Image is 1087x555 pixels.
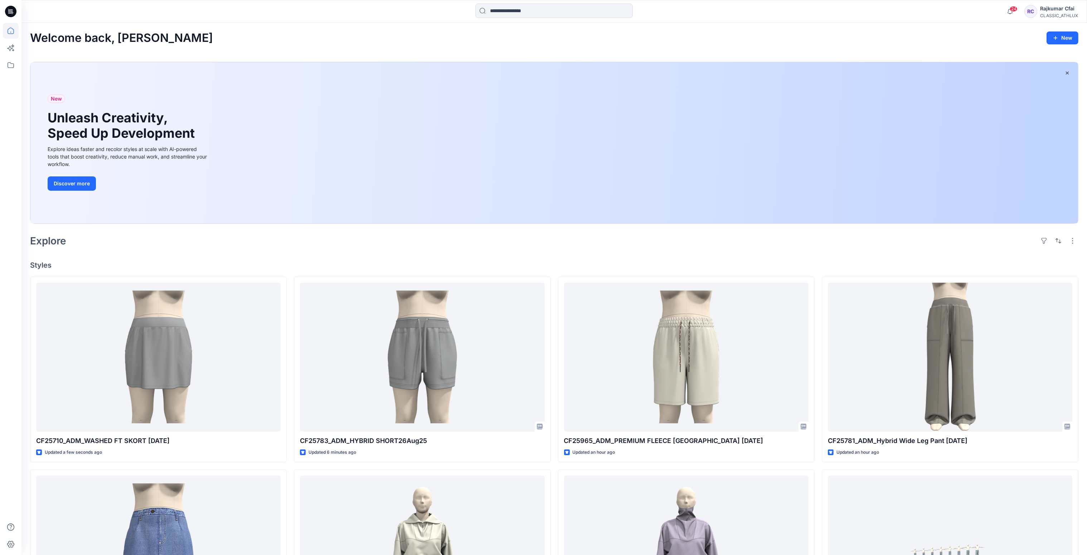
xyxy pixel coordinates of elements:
[300,283,544,432] a: CF25783_ADM_HYBRID SHORT26Aug25
[51,94,62,103] span: New
[564,283,809,432] a: CF25965_ADM_PREMIUM FLEECE BERMUDA 25Aug25
[300,436,544,446] p: CF25783_ADM_HYBRID SHORT26Aug25
[30,31,213,45] h2: Welcome back, [PERSON_NAME]
[836,449,879,456] p: Updated an hour ago
[828,436,1072,446] p: CF25781_ADM_Hybrid Wide Leg Pant [DATE]
[30,261,1078,269] h4: Styles
[30,235,66,247] h2: Explore
[48,110,198,141] h1: Unleash Creativity, Speed Up Development
[1024,5,1037,18] div: RC
[1047,31,1078,44] button: New
[1040,13,1078,18] div: CLASSIC_ATHLUX
[45,449,102,456] p: Updated a few seconds ago
[36,283,281,432] a: CF25710_ADM_WASHED FT SKORT 26Aug25
[48,176,96,191] button: Discover more
[48,145,209,168] div: Explore ideas faster and recolor styles at scale with AI-powered tools that boost creativity, red...
[309,449,356,456] p: Updated 6 minutes ago
[828,283,1072,432] a: CF25781_ADM_Hybrid Wide Leg Pant 25Aug25
[1010,6,1018,12] span: 24
[36,436,281,446] p: CF25710_ADM_WASHED FT SKORT [DATE]
[564,436,809,446] p: CF25965_ADM_PREMIUM FLEECE [GEOGRAPHIC_DATA] [DATE]
[48,176,209,191] a: Discover more
[573,449,615,456] p: Updated an hour ago
[1040,4,1078,13] div: Rajkumar Cfai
